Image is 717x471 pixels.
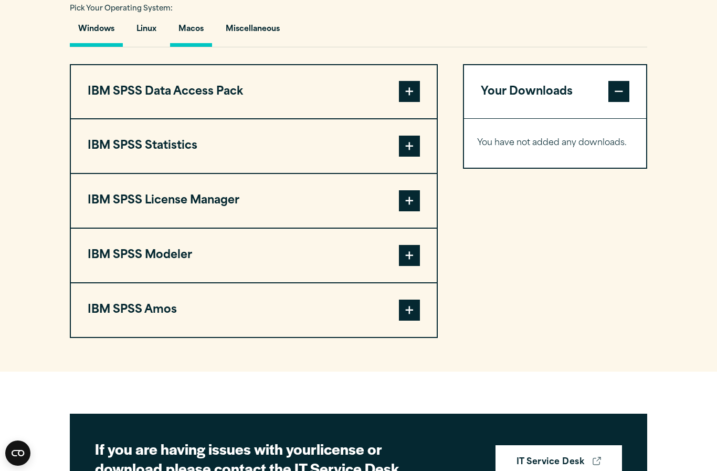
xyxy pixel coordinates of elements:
button: Macos [170,17,212,47]
button: Miscellaneous [217,17,288,47]
div: Your Downloads [464,118,646,168]
button: IBM SPSS Data Access Pack [71,65,437,119]
strong: IT Service Desk [516,456,584,469]
button: IBM SPSS License Manager [71,174,437,228]
p: You have not added any downloads. [477,136,633,151]
button: Open CMP widget [5,441,30,466]
button: IBM SPSS Statistics [71,119,437,173]
button: Windows [70,17,123,47]
button: Your Downloads [464,65,646,119]
button: Linux [128,17,165,47]
button: IBM SPSS Modeler [71,229,437,282]
span: Pick Your Operating System: [70,5,173,12]
button: IBM SPSS Amos [71,283,437,337]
